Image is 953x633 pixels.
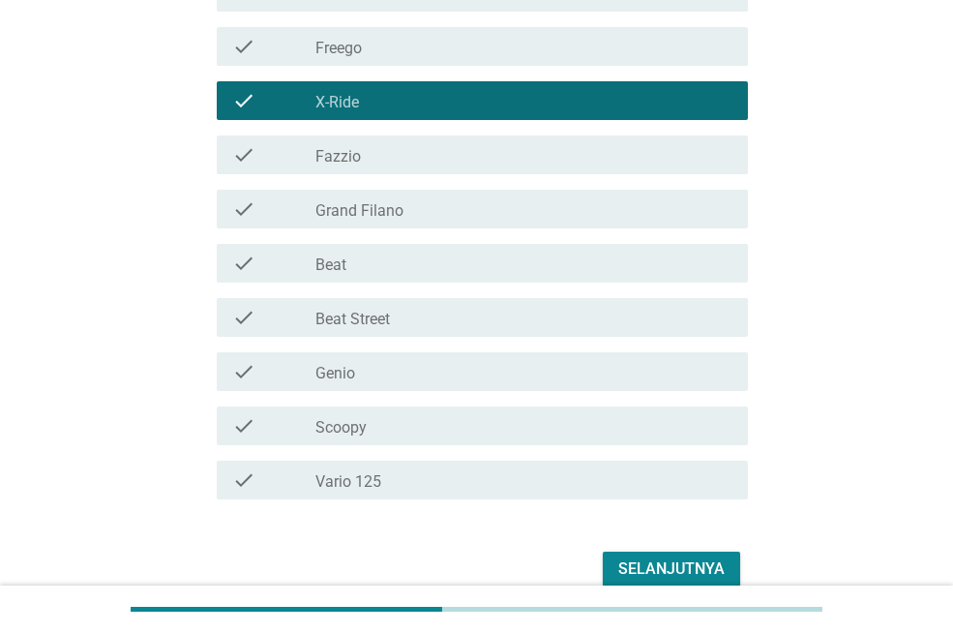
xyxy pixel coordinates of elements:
[315,256,346,275] label: Beat
[232,252,255,275] i: check
[232,143,255,166] i: check
[315,310,390,329] label: Beat Street
[315,93,359,112] label: X-Ride
[232,414,255,437] i: check
[618,558,725,581] div: Selanjutnya
[315,418,367,437] label: Scoopy
[315,39,362,58] label: Freego
[232,35,255,58] i: check
[315,201,403,221] label: Grand Filano
[315,364,355,383] label: Genio
[232,360,255,383] i: check
[603,552,740,587] button: Selanjutnya
[315,147,361,166] label: Fazzio
[232,468,255,492] i: check
[315,472,381,492] label: Vario 125
[232,197,255,221] i: check
[232,306,255,329] i: check
[232,89,255,112] i: check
